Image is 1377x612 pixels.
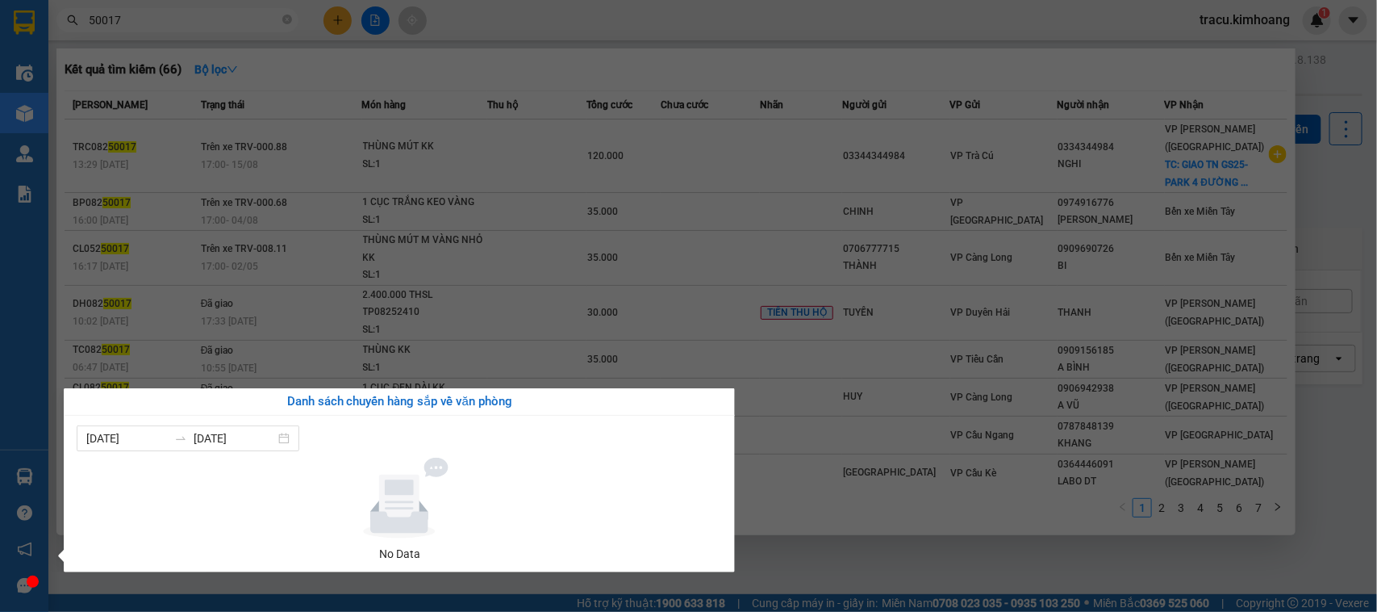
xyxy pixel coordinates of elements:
[83,545,716,563] div: No Data
[194,430,275,447] input: Đến ngày
[77,392,722,412] div: Danh sách chuyến hàng sắp về văn phòng
[174,432,187,445] span: swap-right
[174,432,187,445] span: to
[86,430,168,447] input: Từ ngày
